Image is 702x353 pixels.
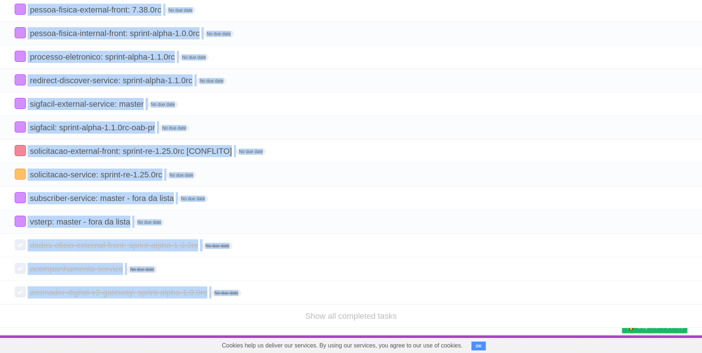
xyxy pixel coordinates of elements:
a: Privacy [613,337,632,351]
span: No due date [203,243,232,249]
span: No due date [166,172,196,179]
span: Buy me a coffee [638,320,684,333]
label: Done [15,145,26,156]
span: No due date [148,101,178,108]
label: Done [15,239,26,250]
label: Done [15,27,26,38]
span: No due date [179,54,209,61]
span: subscriber-service: master - fora da lista [30,194,176,203]
span: redirect-discover-service: sprint-alpha-1.1.0rc [30,76,194,85]
label: Done [15,192,26,203]
label: Done [15,4,26,15]
a: Suggest a feature [641,337,687,351]
span: No due date [178,195,208,202]
a: About [524,337,540,351]
label: Done [15,286,26,297]
span: processo-eletronico: sprint-alpha-1.1.0rc [30,52,177,61]
span: vsterp: master - fora da lista [30,217,132,226]
span: Cookies help us deliver our services. By using our services, you agree to our use of cookies. [214,338,470,353]
span: No due date [211,290,241,296]
label: Done [15,169,26,180]
span: No due date [127,266,157,273]
label: Done [15,121,26,133]
span: sigfacil-external-service: master [30,99,145,109]
span: assinador-digital-v2-gateway: sprint-alpha-1.0.0rc [30,288,209,297]
label: Done [15,51,26,62]
span: No due date [159,125,189,131]
span: No due date [165,7,195,14]
span: pessoa-fisica-external-front: 7.38.0rc [30,5,163,14]
span: dados-oficio-external-front: sprint-alpha-1.0.0rc [30,241,200,250]
label: Done [15,98,26,109]
label: Done [15,74,26,85]
a: Show all completed tasks [305,311,397,321]
button: OK [471,342,486,350]
span: No due date [197,78,227,84]
a: Terms [587,337,604,351]
span: sigfacil: sprint-alpha-1.1.0rc-oab-pr [30,123,157,132]
span: No due date [236,148,266,155]
span: solicitacao-external-front: sprint-re-1.25.0rc [CONFLITO] [30,147,234,156]
span: pessoa-fisica-internal-front: sprint-alpha-1.0.0rc [30,29,201,38]
label: Done [15,263,26,274]
span: No due date [204,31,234,37]
span: No due date [134,219,164,226]
span: solicitacao-service: sprint-re-1.25.0rc [30,170,164,179]
span: acompanhamento-service [30,264,125,273]
label: Done [15,216,26,227]
a: Developers [548,337,578,351]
